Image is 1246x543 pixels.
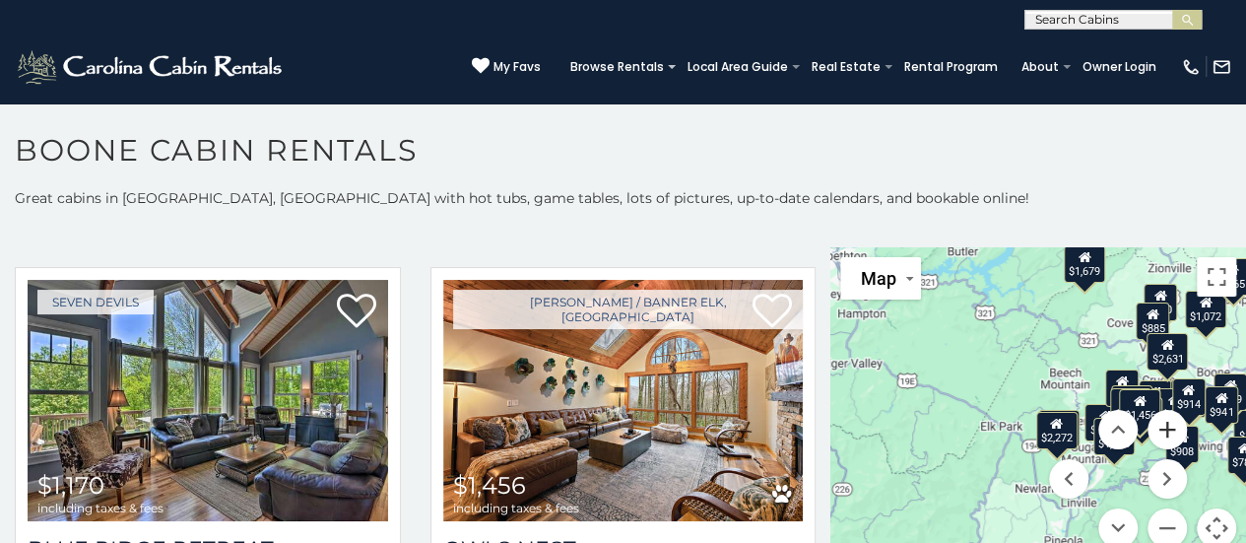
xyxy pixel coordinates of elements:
div: $885 [1136,303,1169,340]
div: $816 [1139,380,1172,418]
div: $914 [1172,378,1206,416]
a: Owls Nest $1,456 including taxes & fees [443,280,804,521]
div: $941 [1205,386,1238,424]
div: $893 [1106,370,1140,407]
div: $1,679 [1064,244,1105,282]
img: phone-regular-white.png [1181,57,1201,77]
a: Real Estate [802,53,890,81]
button: Move up [1098,410,1138,449]
div: $1,170 [1110,388,1151,426]
div: $1,456 [1119,388,1160,426]
img: White-1-2.png [15,47,288,87]
a: Seven Devils [37,290,154,314]
a: Owner Login [1073,53,1166,81]
span: $1,170 [37,471,104,500]
button: Zoom in [1148,410,1187,449]
button: Toggle fullscreen view [1197,257,1236,297]
a: Browse Rentals [560,53,674,81]
span: $1,456 [453,471,526,500]
span: including taxes & fees [37,502,164,514]
a: About [1012,53,1069,81]
img: Owls Nest [443,280,804,521]
img: mail-regular-white.png [1212,57,1231,77]
a: Blue Ridge Retreat $1,170 including taxes & fees [28,280,388,521]
div: $2,631 [1147,333,1188,371]
a: My Favs [472,57,541,77]
span: including taxes & fees [453,502,579,514]
div: $1,948 [1112,384,1153,422]
span: My Favs [493,58,541,76]
div: $1,072 [1185,290,1226,327]
div: $1,252 [1039,410,1081,447]
a: Local Area Guide [678,53,798,81]
a: [PERSON_NAME] / Banner Elk, [GEOGRAPHIC_DATA] [453,290,804,329]
div: $2,272 [1036,412,1078,449]
button: Move left [1049,459,1088,499]
a: Add to favorites [337,292,376,333]
div: $830 [1144,283,1177,320]
button: Change map style [840,257,921,300]
a: Rental Program [894,53,1008,81]
img: Blue Ridge Retreat [28,280,388,521]
span: Map [860,268,895,289]
button: Move right [1148,459,1187,499]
